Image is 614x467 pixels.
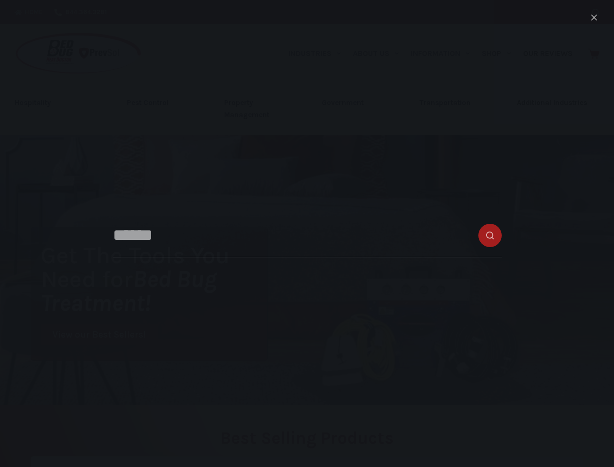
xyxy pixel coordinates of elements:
[41,243,267,315] h1: Get The Tools You Need for
[282,24,579,83] nav: Primary
[405,24,476,83] a: Information
[41,324,158,345] a: View our Best Sellers!
[53,330,146,340] span: View our Best Sellers!
[476,24,517,83] a: Shop
[347,24,404,83] a: About Us
[517,24,579,83] a: Our Reviews
[31,430,583,447] h2: Best Selling Products
[592,9,599,16] button: Search
[41,265,217,317] i: Bed Bug Treatment!
[282,24,347,83] a: Industries
[15,32,142,75] img: Prevsol/Bed Bug Heat Doctor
